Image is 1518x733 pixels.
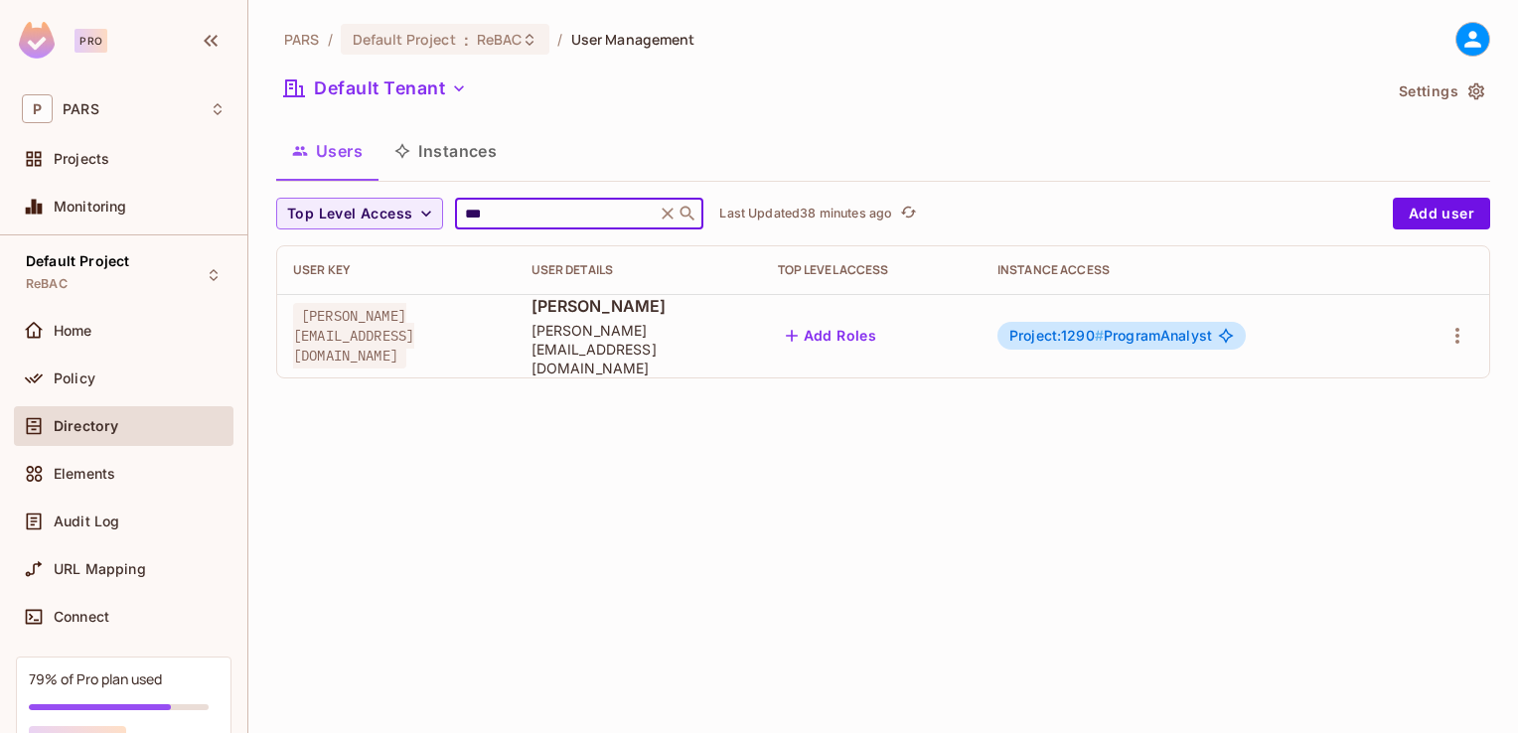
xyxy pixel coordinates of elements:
[778,262,966,278] div: Top Level Access
[54,199,127,215] span: Monitoring
[379,126,513,176] button: Instances
[276,198,443,229] button: Top Level Access
[997,262,1379,278] div: Instance Access
[276,126,379,176] button: Users
[19,22,55,59] img: SReyMgAAAABJRU5ErkJggg==
[54,418,118,434] span: Directory
[26,253,129,269] span: Default Project
[287,202,412,226] span: Top Level Access
[75,29,107,53] div: Pro
[531,295,746,317] span: [PERSON_NAME]
[328,30,333,49] li: /
[477,30,523,49] span: ReBAC
[54,466,115,482] span: Elements
[22,94,53,123] span: P
[284,30,320,49] span: the active workspace
[463,32,470,48] span: :
[293,262,500,278] div: User Key
[293,303,414,368] span: [PERSON_NAME][EMAIL_ADDRESS][DOMAIN_NAME]
[1391,75,1490,107] button: Settings
[29,669,162,688] div: 79% of Pro plan used
[54,513,119,529] span: Audit Log
[353,30,456,49] span: Default Project
[54,561,146,577] span: URL Mapping
[719,206,892,221] p: Last Updated 38 minutes ago
[54,151,109,167] span: Projects
[54,609,109,625] span: Connect
[54,370,95,386] span: Policy
[1009,328,1212,344] span: ProgramAnalyst
[1095,327,1104,344] span: #
[26,276,68,292] span: ReBAC
[892,202,920,225] span: Click to refresh data
[778,320,885,352] button: Add Roles
[896,202,920,225] button: refresh
[276,73,475,104] button: Default Tenant
[557,30,562,49] li: /
[531,262,746,278] div: User Details
[900,204,917,223] span: refresh
[63,101,99,117] span: Workspace: PARS
[1393,198,1490,229] button: Add user
[54,323,92,339] span: Home
[531,321,746,377] span: [PERSON_NAME][EMAIL_ADDRESS][DOMAIN_NAME]
[571,30,695,49] span: User Management
[1009,327,1104,344] span: Project:1290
